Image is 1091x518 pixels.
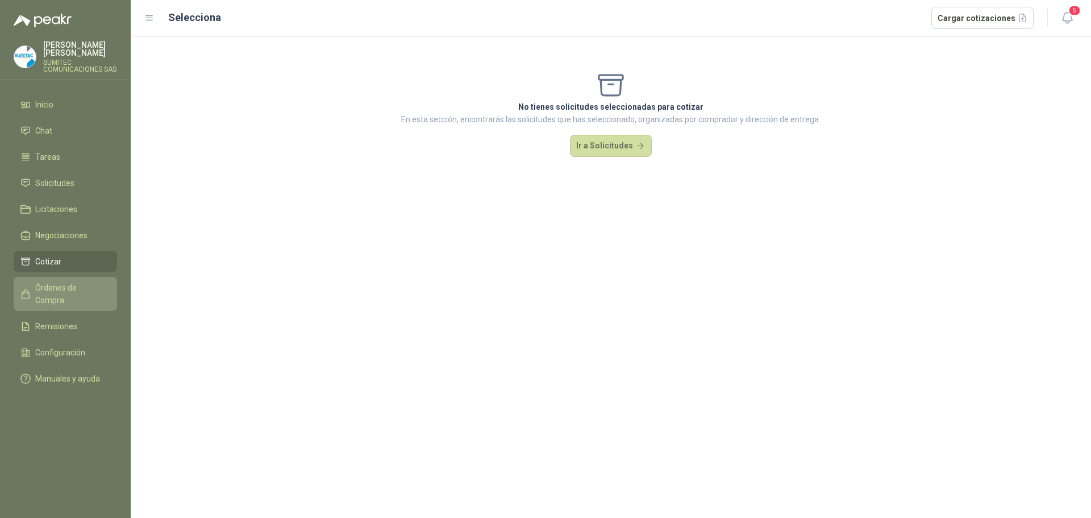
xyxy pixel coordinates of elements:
[14,198,117,220] a: Licitaciones
[1068,5,1081,16] span: 5
[401,101,821,113] p: No tienes solicitudes seleccionadas para cotizar
[14,342,117,363] a: Configuración
[14,368,117,389] a: Manuales y ayuda
[35,177,74,189] span: Solicitudes
[14,14,72,27] img: Logo peakr
[401,113,821,126] p: En esta sección, encontrarás las solicitudes que has seleccionado, organizadas por comprador y di...
[43,41,117,57] p: [PERSON_NAME] [PERSON_NAME]
[14,277,117,311] a: Órdenes de Compra
[14,120,117,142] a: Chat
[35,281,106,306] span: Órdenes de Compra
[1057,8,1077,28] button: 5
[570,135,652,158] button: Ir a Solicitudes
[35,346,85,359] span: Configuración
[931,7,1034,30] button: Cargar cotizaciones
[14,316,117,337] a: Remisiones
[14,146,117,168] a: Tareas
[14,251,117,272] a: Cotizar
[14,46,36,68] img: Company Logo
[35,151,60,163] span: Tareas
[14,94,117,115] a: Inicio
[35,255,61,268] span: Cotizar
[43,59,117,73] p: SUMITEC COMUNICACIONES SAS
[35,320,77,333] span: Remisiones
[14,225,117,246] a: Negociaciones
[35,229,88,242] span: Negociaciones
[35,98,53,111] span: Inicio
[35,203,77,216] span: Licitaciones
[35,372,100,385] span: Manuales y ayuda
[168,10,221,26] h2: Selecciona
[14,172,117,194] a: Solicitudes
[35,125,52,137] span: Chat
